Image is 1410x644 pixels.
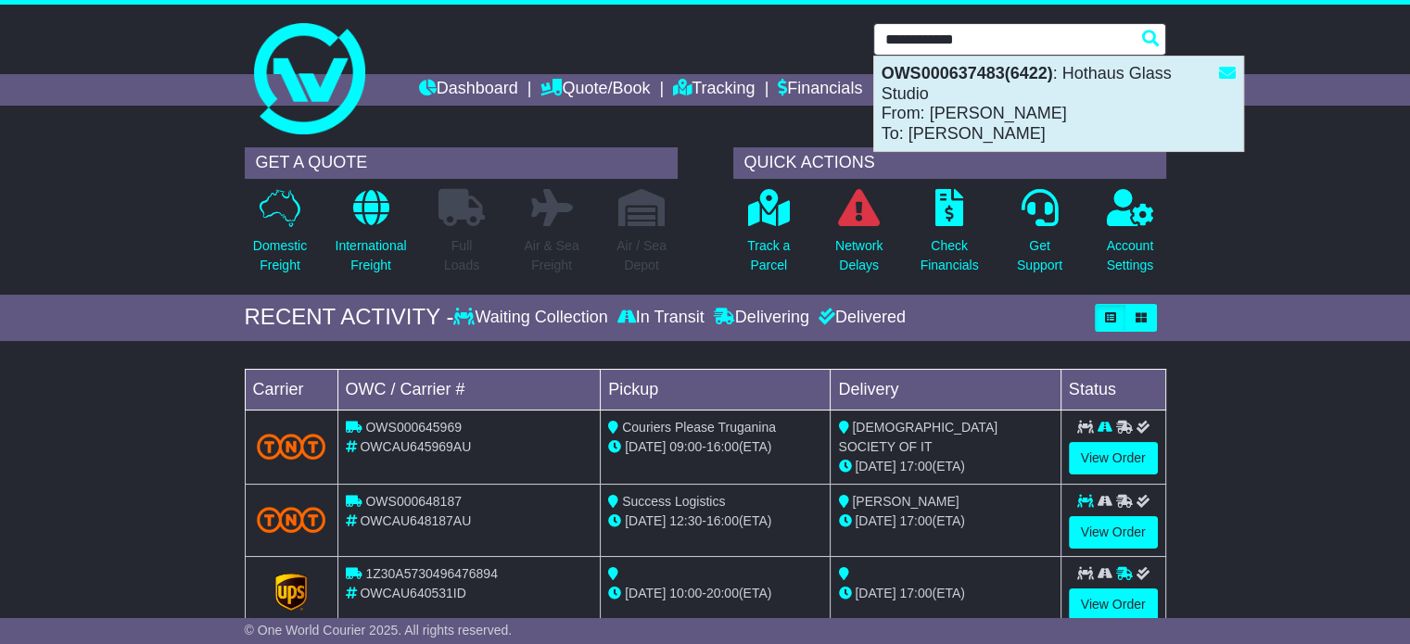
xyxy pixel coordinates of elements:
div: Delivered [814,308,906,328]
span: [DATE] [855,459,896,474]
span: 17:00 [899,459,932,474]
span: OWCAU648187AU [360,513,471,528]
a: Financials [778,74,862,106]
div: Delivering [709,308,814,328]
img: TNT_Domestic.png [257,434,326,459]
span: [DATE] [625,586,666,600]
a: View Order [1069,442,1158,474]
div: In Transit [613,308,709,328]
span: [DATE] [625,513,666,528]
td: Carrier [245,369,337,410]
a: GetSupport [1016,188,1063,285]
span: Couriers Please Truganina [622,420,776,435]
td: OWC / Carrier # [337,369,601,410]
span: 12:30 [669,513,702,528]
span: 17:00 [899,513,932,528]
span: © One World Courier 2025. All rights reserved. [245,623,513,638]
img: GetCarrierServiceLogo [275,574,307,611]
p: Get Support [1017,236,1062,275]
a: NetworkDelays [834,188,883,285]
span: [DEMOGRAPHIC_DATA] SOCIETY OF IT [838,420,997,454]
div: - (ETA) [608,584,822,603]
a: Dashboard [419,74,518,106]
a: Quote/Book [540,74,650,106]
div: (ETA) [838,584,1052,603]
div: - (ETA) [608,511,822,531]
a: Tracking [673,74,755,106]
span: OWCAU640531ID [360,586,465,600]
a: CheckFinancials [920,188,980,285]
td: Pickup [601,369,831,410]
p: Network Delays [835,236,883,275]
div: - (ETA) [608,437,822,457]
a: InternationalFreight [334,188,407,285]
span: Success Logistics [622,494,725,509]
span: [DATE] [625,439,666,454]
div: GET A QUOTE [245,147,678,179]
p: International Freight [335,236,406,275]
div: : Hothaus Glass Studio From: [PERSON_NAME] To: [PERSON_NAME] [874,57,1243,151]
p: Track a Parcel [747,236,790,275]
span: 20:00 [706,586,739,600]
td: Delivery [831,369,1061,410]
span: 17:00 [899,586,932,600]
span: 10:00 [669,586,702,600]
p: Account Settings [1107,236,1154,275]
div: (ETA) [838,457,1052,476]
div: QUICK ACTIONS [733,147,1166,179]
div: RECENT ACTIVITY - [245,304,454,331]
span: OWCAU645969AU [360,439,471,454]
img: TNT_Domestic.png [257,507,326,532]
p: Air & Sea Freight [524,236,578,275]
span: OWS000648187 [365,494,462,509]
a: View Order [1069,588,1158,621]
p: Check Financials [921,236,979,275]
p: Domestic Freight [253,236,307,275]
p: Air / Sea Depot [616,236,667,275]
span: 1Z30A5730496476894 [365,566,497,581]
a: Track aParcel [746,188,791,285]
span: 16:00 [706,513,739,528]
div: (ETA) [838,511,1052,531]
span: OWS000645969 [365,420,462,435]
span: 16:00 [706,439,739,454]
div: Waiting Collection [453,308,612,328]
td: Status [1061,369,1165,410]
a: View Order [1069,516,1158,549]
a: AccountSettings [1106,188,1155,285]
span: [DATE] [855,513,896,528]
span: [PERSON_NAME] [852,494,959,509]
a: DomesticFreight [252,188,308,285]
strong: OWS000637483(6422) [882,64,1053,82]
span: 09:00 [669,439,702,454]
span: [DATE] [855,586,896,600]
p: Full Loads [438,236,485,275]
